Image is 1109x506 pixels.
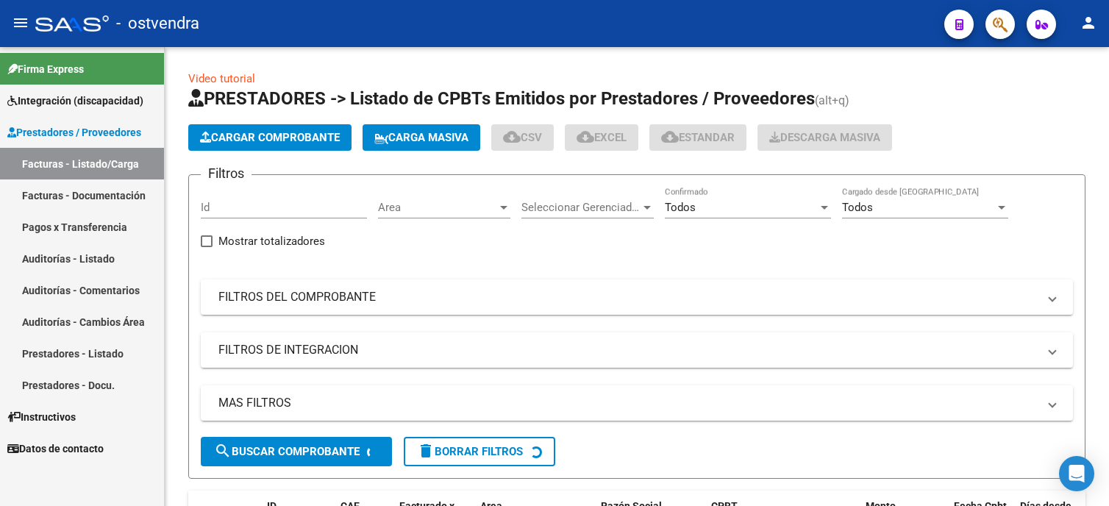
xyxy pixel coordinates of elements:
[757,124,892,151] app-download-masive: Descarga masiva de comprobantes (adjuntos)
[1080,14,1097,32] mat-icon: person
[201,163,252,184] h3: Filtros
[491,124,554,151] button: CSV
[417,445,523,458] span: Borrar Filtros
[521,201,641,214] span: Seleccionar Gerenciador
[116,7,199,40] span: - ostvendra
[661,128,679,146] mat-icon: cloud_download
[577,128,594,146] mat-icon: cloud_download
[188,88,815,109] span: PRESTADORES -> Listado de CPBTs Emitidos por Prestadores / Proveedores
[815,93,849,107] span: (alt+q)
[201,385,1073,421] mat-expansion-panel-header: MAS FILTROS
[218,342,1038,358] mat-panel-title: FILTROS DE INTEGRACION
[201,332,1073,368] mat-expansion-panel-header: FILTROS DE INTEGRACION
[201,437,392,466] button: Buscar Comprobante
[378,201,497,214] span: Area
[12,14,29,32] mat-icon: menu
[218,232,325,250] span: Mostrar totalizadores
[757,124,892,151] button: Descarga Masiva
[7,409,76,425] span: Instructivos
[188,124,352,151] button: Cargar Comprobante
[7,441,104,457] span: Datos de contacto
[1059,456,1094,491] div: Open Intercom Messenger
[7,124,141,140] span: Prestadores / Proveedores
[417,442,435,460] mat-icon: delete
[201,279,1073,315] mat-expansion-panel-header: FILTROS DEL COMPROBANTE
[188,72,255,85] a: Video tutorial
[503,128,521,146] mat-icon: cloud_download
[769,131,880,144] span: Descarga Masiva
[404,437,555,466] button: Borrar Filtros
[577,131,627,144] span: EXCEL
[363,124,480,151] button: Carga Masiva
[661,131,735,144] span: Estandar
[200,131,340,144] span: Cargar Comprobante
[565,124,638,151] button: EXCEL
[214,442,232,460] mat-icon: search
[842,201,873,214] span: Todos
[218,395,1038,411] mat-panel-title: MAS FILTROS
[649,124,746,151] button: Estandar
[7,61,84,77] span: Firma Express
[7,93,143,109] span: Integración (discapacidad)
[503,131,542,144] span: CSV
[214,445,360,458] span: Buscar Comprobante
[665,201,696,214] span: Todos
[218,289,1038,305] mat-panel-title: FILTROS DEL COMPROBANTE
[374,131,468,144] span: Carga Masiva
